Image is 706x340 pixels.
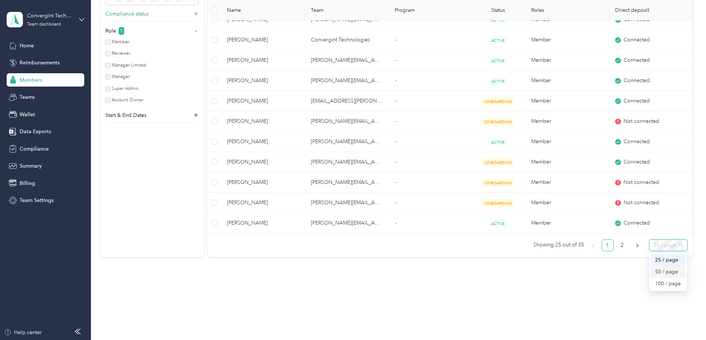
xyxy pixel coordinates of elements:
[649,239,688,251] div: Page Size
[591,243,595,248] span: left
[525,213,609,233] td: Member
[221,132,305,152] td: Douglas Regan
[624,219,650,227] span: Connected
[651,254,686,266] div: 25 / page
[20,162,42,170] span: Summary
[489,37,507,44] span: ACTIVE
[489,77,507,85] span: ACTIVE
[654,240,683,251] span: 25 / page
[305,193,389,213] td: matt.king@convergint.com
[624,158,650,166] span: Connected
[389,213,471,233] td: -
[227,158,299,166] span: [PERSON_NAME]
[105,27,116,35] p: Role
[305,50,389,71] td: courtney.eslick@convergint.com
[525,193,609,213] td: Member
[227,178,299,186] span: [PERSON_NAME]
[221,71,305,91] td: Bruce Green
[111,62,147,69] label: Manager Limited
[525,50,609,71] td: Member
[111,39,130,46] label: Member
[389,172,471,193] td: -
[617,240,628,251] a: 2
[631,239,643,251] button: right
[305,152,389,172] td: michael.brisben@convergint.com
[389,30,471,50] td: -
[489,57,507,65] span: ACTIVE
[482,199,514,207] span: ONBOARDING
[221,30,305,50] td: David Jones
[221,111,305,132] td: Jeffrey Tomlinson
[533,239,584,250] span: Showing 25 out of 35
[471,193,526,213] td: ONBOARDING
[389,91,471,111] td: -
[617,239,628,251] li: 2
[482,118,514,126] span: ONBOARDING
[227,138,299,146] span: [PERSON_NAME]
[227,199,299,207] span: [PERSON_NAME]
[20,59,60,67] span: Reimbursements
[525,91,609,111] td: Member
[389,132,471,152] td: -
[525,172,609,193] td: Member
[111,74,130,80] label: Manager
[389,152,471,172] td: -
[624,56,650,64] span: Connected
[20,145,49,153] span: Compliance
[227,117,299,125] span: [PERSON_NAME]
[635,243,639,248] span: right
[624,138,650,146] span: Connected
[20,128,51,135] span: Data Exports
[525,152,609,172] td: Member
[221,172,305,193] td: Tracy Biggs
[227,77,299,85] span: [PERSON_NAME]
[305,172,389,193] td: dave.hovater@convergint.com
[631,239,643,251] li: Next Page
[471,172,526,193] td: ONBOARDING
[525,30,609,50] td: Member
[489,220,507,228] span: ACTIVE
[221,213,305,233] td: Christopher Cadwallader
[651,278,686,290] div: 100 / page
[105,10,149,18] p: Compliance status
[20,196,54,204] span: Team Settings
[655,280,681,288] div: 100 / page
[20,179,35,187] span: Billing
[305,91,389,111] td: ben.mack@convergint.com
[471,111,526,132] td: ONBOARDING
[389,193,471,213] td: -
[111,50,130,57] label: Reviewer
[227,219,299,227] span: [PERSON_NAME]
[482,98,514,105] span: ONBOARDING
[111,97,144,104] label: Account Owner
[624,36,650,44] span: Connected
[602,240,613,251] a: 1
[587,239,599,251] button: left
[624,178,659,186] span: Not connected
[305,30,389,50] td: Convergint Technologies
[119,27,124,35] span: 1
[655,256,681,264] div: 25 / page
[227,36,299,44] span: [PERSON_NAME]
[227,7,299,13] span: Name
[227,97,299,105] span: [PERSON_NAME]
[20,93,35,101] span: Teams
[482,159,514,166] span: ONBOARDING
[471,91,526,111] td: ONBOARDING
[105,111,146,119] p: Start & End Dates
[221,193,305,213] td: Donald Lee
[471,152,526,172] td: ONBOARDING
[624,199,659,207] span: Not connected
[221,50,305,71] td: Tad Johnson
[624,77,650,85] span: Connected
[389,71,471,91] td: -
[4,329,42,336] div: Help center
[389,111,471,132] td: -
[489,138,507,146] span: ACTIVE
[20,42,34,50] span: Home
[305,132,389,152] td: matt.webb@convergint.com
[655,268,681,276] div: 50 / page
[624,97,650,105] span: Connected
[305,71,389,91] td: justin.morrison@convergint.com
